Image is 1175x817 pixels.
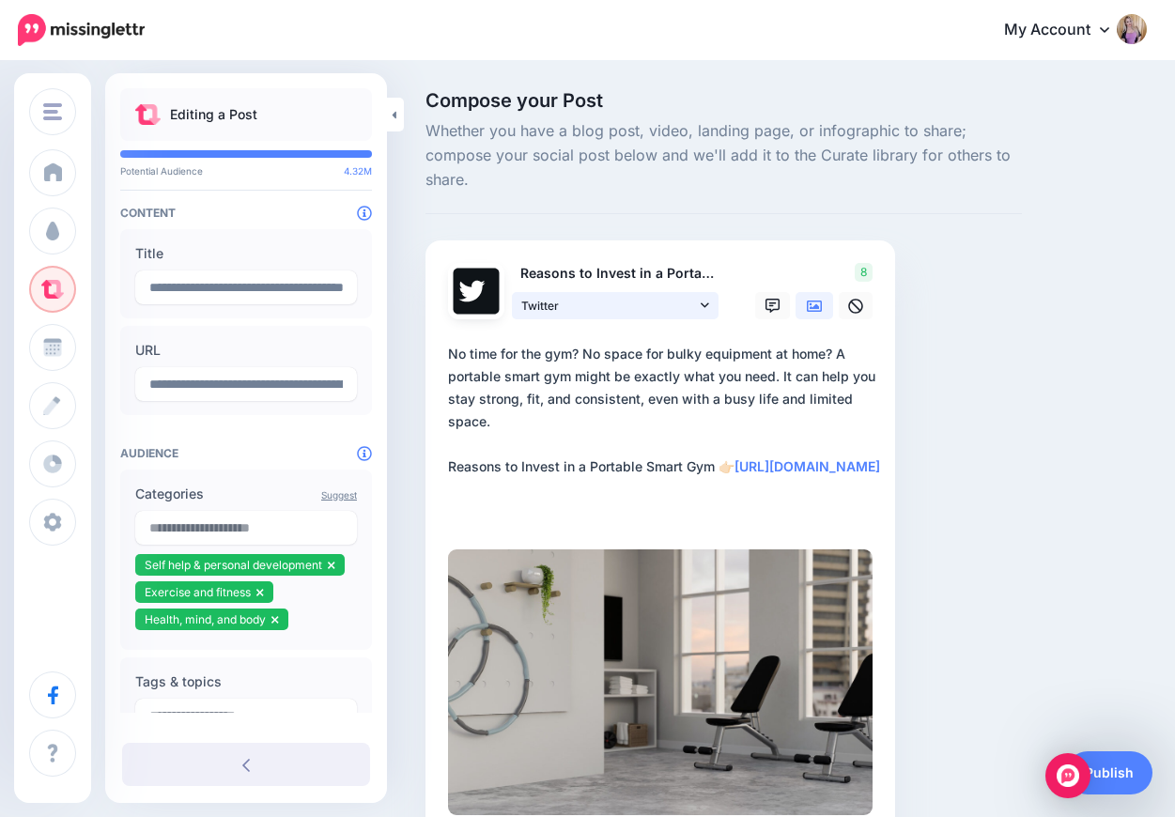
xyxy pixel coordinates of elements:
a: Twitter [512,292,719,319]
span: Twitter [521,296,696,316]
label: Categories [135,483,357,505]
span: Self help & personal development [145,558,322,572]
label: Tags & topics [135,671,357,693]
a: Suggest [321,489,357,501]
span: Compose your Post [425,91,1022,110]
img: menu.png [43,103,62,120]
p: Potential Audience [120,165,372,177]
p: Reasons to Invest in a Portable Smart Gym [512,263,720,285]
img: curate.png [135,104,161,125]
span: Health, mind, and body [145,612,266,626]
img: cc0a164dfb61f54d2a6d72c8107920ff.jpg [448,549,873,815]
h4: Audience [120,446,372,460]
span: Exercise and fitness [145,585,251,599]
label: Title [135,242,357,265]
div: Open Intercom Messenger [1045,753,1090,798]
a: My Account [985,8,1147,54]
span: 8 [855,263,873,282]
img: Missinglettr [18,14,145,46]
span: Whether you have a blog post, video, landing page, or infographic to share; compose your social p... [425,119,1022,193]
div: No time for the gym? No space for bulky equipment at home? A portable smart gym might be exactly ... [448,343,880,478]
a: Publish [1066,751,1152,794]
label: URL [135,339,357,362]
span: 4.32M [344,165,372,177]
p: Editing a Post [170,103,257,126]
h4: Content [120,206,372,220]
